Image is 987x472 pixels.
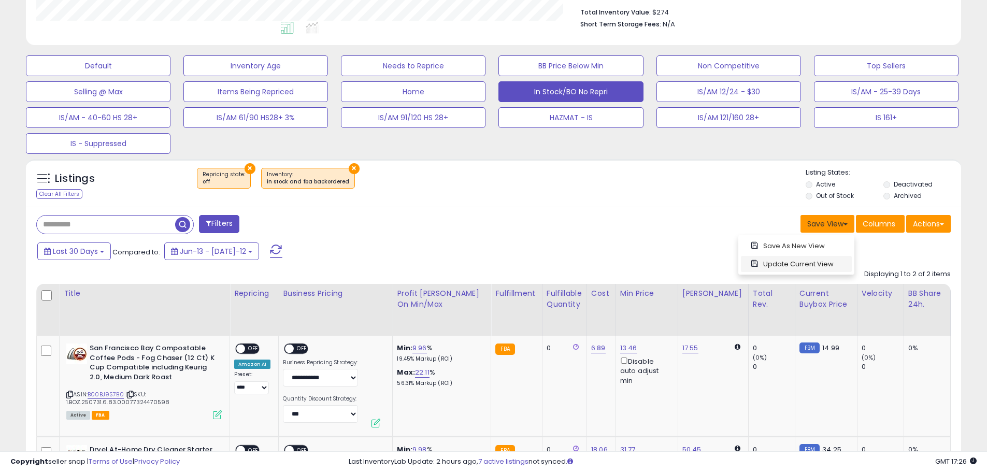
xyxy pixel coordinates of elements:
div: in stock and fba backordered [267,178,349,185]
div: ASIN: [66,344,222,418]
small: (0%) [862,353,876,362]
div: 0 [753,362,795,371]
div: Fulfillment [495,288,537,299]
small: FBM [799,342,820,353]
div: Title [64,288,225,299]
button: IS/AM - 40-60 HS 28+ [26,107,170,128]
span: FBA [92,411,109,420]
div: BB Share 24h. [908,288,946,310]
button: Last 30 Days [37,242,111,260]
span: Columns [863,219,895,229]
div: [PERSON_NAME] [682,288,744,299]
a: 13.46 [620,343,637,353]
div: Clear All Filters [36,189,82,199]
button: IS/AM 12/24 - $30 [656,81,801,102]
a: 7 active listings [478,456,528,466]
div: Min Price [620,288,674,299]
b: Max: [397,367,415,377]
a: Terms of Use [89,456,133,466]
a: 17.55 [682,343,698,353]
button: BB Price Below Min [498,55,643,76]
span: | SKU: 1.BOZ.250731.6.83.00077324470598 [66,390,169,406]
span: Last 30 Days [53,246,98,256]
button: IS/AM - 25-39 Days [814,81,959,102]
div: Business Pricing [283,288,388,299]
a: Update Current View [741,256,852,272]
div: Fulfillable Quantity [547,288,582,310]
label: Quantity Discount Strategy: [283,395,358,403]
b: Total Inventory Value: [580,8,651,17]
button: Selling @ Max [26,81,170,102]
button: HAZMAT - IS [498,107,643,128]
button: Non Competitive [656,55,801,76]
div: 0 [862,362,904,371]
p: Listing States: [806,168,961,178]
span: 2025-08-12 17:26 GMT [935,456,977,466]
button: Jun-13 - [DATE]-12 [164,242,259,260]
th: The percentage added to the cost of goods (COGS) that forms the calculator for Min & Max prices. [393,284,491,336]
button: Save View [800,215,854,233]
img: 41wDIU2SEuL._SL40_.jpg [66,344,87,364]
div: Total Rev. [753,288,791,310]
span: N/A [663,19,675,29]
button: × [349,163,360,174]
b: Short Term Storage Fees: [580,20,661,28]
button: Actions [906,215,951,233]
button: Top Sellers [814,55,959,76]
button: Inventory Age [183,55,328,76]
span: Repricing state : [203,170,245,186]
button: Columns [856,215,905,233]
div: Disable auto adjust min [620,355,670,385]
span: OFF [245,345,262,353]
p: 56.31% Markup (ROI) [397,380,483,387]
div: Amazon AI [234,360,270,369]
button: IS/AM 121/160 28+ [656,107,801,128]
div: 0% [908,344,942,353]
button: Home [341,81,485,102]
div: 0 [753,344,795,353]
div: % [397,344,483,363]
label: Out of Stock [816,191,854,200]
button: In Stock/BO No Repri [498,81,643,102]
span: All listings currently available for purchase on Amazon [66,411,90,420]
button: Items Being Repriced [183,81,328,102]
div: Preset: [234,371,270,394]
div: off [203,178,245,185]
a: 9.96 [412,343,427,353]
button: Needs to Reprice [341,55,485,76]
label: Active [816,180,835,189]
li: $274 [580,5,943,18]
div: Profit [PERSON_NAME] on Min/Max [397,288,487,310]
label: Deactivated [894,180,933,189]
button: IS 161+ [814,107,959,128]
a: 6.89 [591,343,606,353]
b: San Francisco Bay Compostable Coffee Pods - Fog Chaser (12 Ct) K Cup Compatible including Keurig ... [90,344,216,384]
a: Save As New View [741,238,852,254]
b: Min: [397,343,412,353]
div: Cost [591,288,611,299]
button: Filters [199,215,239,233]
div: seller snap | | [10,457,180,467]
div: Velocity [862,288,899,299]
span: Inventory : [267,170,349,186]
small: FBA [495,344,514,355]
span: 14.99 [822,343,839,353]
p: 19.45% Markup (ROI) [397,355,483,363]
span: Jun-13 - [DATE]-12 [180,246,246,256]
a: Privacy Policy [134,456,180,466]
button: × [245,163,255,174]
h5: Listings [55,171,95,186]
div: Repricing [234,288,274,299]
span: Compared to: [112,247,160,257]
div: 0 [862,344,904,353]
label: Business Repricing Strategy: [283,359,358,366]
a: B00BJ9S7B0 [88,390,124,399]
div: Last InventoryLab Update: 2 hours ago, not synced. [349,457,977,467]
a: 22.11 [415,367,430,378]
div: Displaying 1 to 2 of 2 items [864,269,951,279]
div: 0 [547,344,579,353]
button: Default [26,55,170,76]
button: IS - Suppressed [26,133,170,154]
div: Current Buybox Price [799,288,853,310]
small: (0%) [753,353,767,362]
